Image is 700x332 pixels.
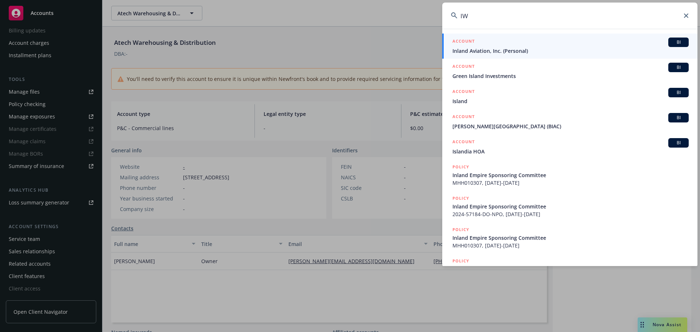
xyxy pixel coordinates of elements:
h5: POLICY [452,257,469,265]
h5: POLICY [452,163,469,171]
a: ACCOUNTBIGreen Island Investments [442,59,697,84]
span: MHH010307, [DATE]-[DATE] [452,242,689,249]
span: Inland Aviation, Inc. (Personal) [452,47,689,55]
a: POLICYInland Empire Sponsoring CommitteeMHH010307, [DATE]-[DATE] [442,159,697,191]
span: Inland Empire Sponsoring Committee [452,265,689,273]
a: ACCOUNTBIIsland [442,84,697,109]
span: BI [671,114,686,121]
span: MHH010307, [DATE]-[DATE] [452,179,689,187]
span: Inland Empire Sponsoring Committee [452,203,689,210]
h5: ACCOUNT [452,63,475,71]
span: Island [452,97,689,105]
span: BI [671,39,686,46]
h5: ACCOUNT [452,38,475,46]
h5: ACCOUNT [452,113,475,122]
span: BI [671,89,686,96]
span: Inland Empire Sponsoring Committee [452,234,689,242]
a: POLICYInland Empire Sponsoring Committee [442,253,697,285]
span: BI [671,64,686,71]
h5: ACCOUNT [452,138,475,147]
a: POLICYInland Empire Sponsoring CommitteeMHH010307, [DATE]-[DATE] [442,222,697,253]
input: Search... [442,3,697,29]
h5: ACCOUNT [452,88,475,97]
a: POLICYInland Empire Sponsoring Committee2024-57184-DO-NPO, [DATE]-[DATE] [442,191,697,222]
span: 2024-57184-DO-NPO, [DATE]-[DATE] [452,210,689,218]
a: ACCOUNTBIInland Aviation, Inc. (Personal) [442,34,697,59]
span: Green Island Investments [452,72,689,80]
span: [PERSON_NAME][GEOGRAPHIC_DATA] (BIAC) [452,122,689,130]
span: BI [671,140,686,146]
h5: POLICY [452,195,469,202]
span: Islandia HOA [452,148,689,155]
span: Inland Empire Sponsoring Committee [452,171,689,179]
a: ACCOUNTBIIslandia HOA [442,134,697,159]
h5: POLICY [452,226,469,233]
a: ACCOUNTBI[PERSON_NAME][GEOGRAPHIC_DATA] (BIAC) [442,109,697,134]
